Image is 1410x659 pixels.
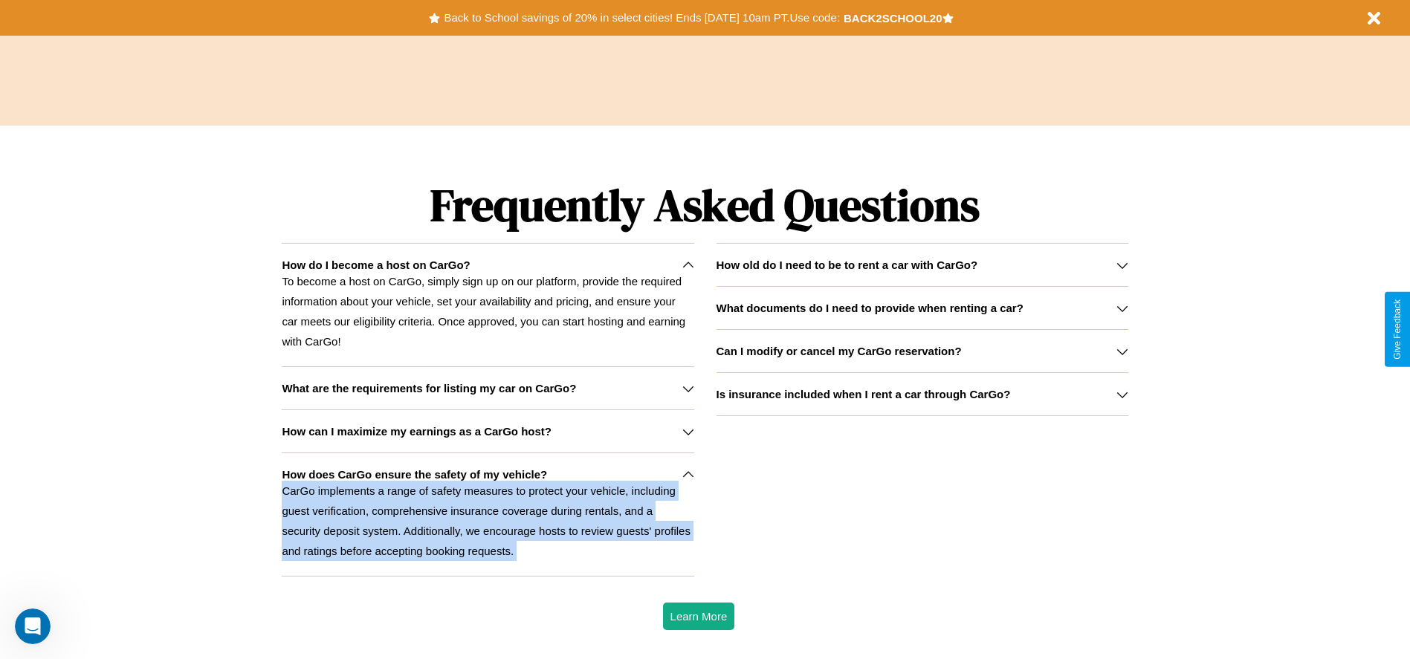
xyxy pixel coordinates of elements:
div: Give Feedback [1392,299,1403,360]
h1: Frequently Asked Questions [282,167,1128,243]
h3: How do I become a host on CarGo? [282,259,470,271]
h3: How old do I need to be to rent a car with CarGo? [717,259,978,271]
button: Back to School savings of 20% in select cities! Ends [DATE] 10am PT.Use code: [440,7,843,28]
h3: What documents do I need to provide when renting a car? [717,302,1023,314]
p: To become a host on CarGo, simply sign up on our platform, provide the required information about... [282,271,693,351]
h3: Can I modify or cancel my CarGo reservation? [717,345,962,357]
h3: How does CarGo ensure the safety of my vehicle? [282,468,547,481]
h3: Is insurance included when I rent a car through CarGo? [717,388,1011,400]
button: Learn More [663,603,735,630]
h3: How can I maximize my earnings as a CarGo host? [282,425,552,438]
b: BACK2SCHOOL20 [844,12,942,25]
iframe: Intercom live chat [15,608,51,644]
h3: What are the requirements for listing my car on CarGo? [282,382,576,395]
p: CarGo implements a range of safety measures to protect your vehicle, including guest verification... [282,481,693,561]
